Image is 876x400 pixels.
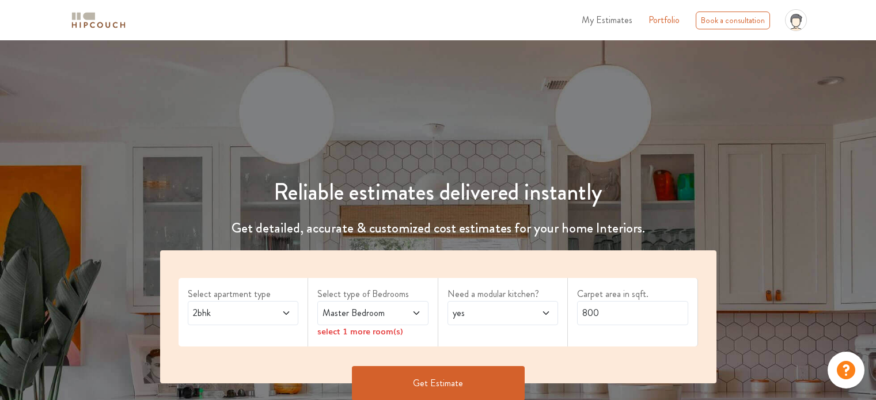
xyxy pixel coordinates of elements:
[153,178,723,206] h1: Reliable estimates delivered instantly
[320,306,396,320] span: Master Bedroom
[649,13,680,27] a: Portfolio
[317,287,428,301] label: Select type of Bedrooms
[577,301,688,325] input: Enter area sqft
[696,12,770,29] div: Book a consultation
[188,287,299,301] label: Select apartment type
[191,306,266,320] span: 2bhk
[577,287,688,301] label: Carpet area in sqft.
[448,287,559,301] label: Need a modular kitchen?
[153,220,723,237] h4: Get detailed, accurate & customized cost estimates for your home Interiors.
[450,306,526,320] span: yes
[70,10,127,31] img: logo-horizontal.svg
[317,325,428,337] div: select 1 more room(s)
[582,13,632,26] span: My Estimates
[70,7,127,33] span: logo-horizontal.svg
